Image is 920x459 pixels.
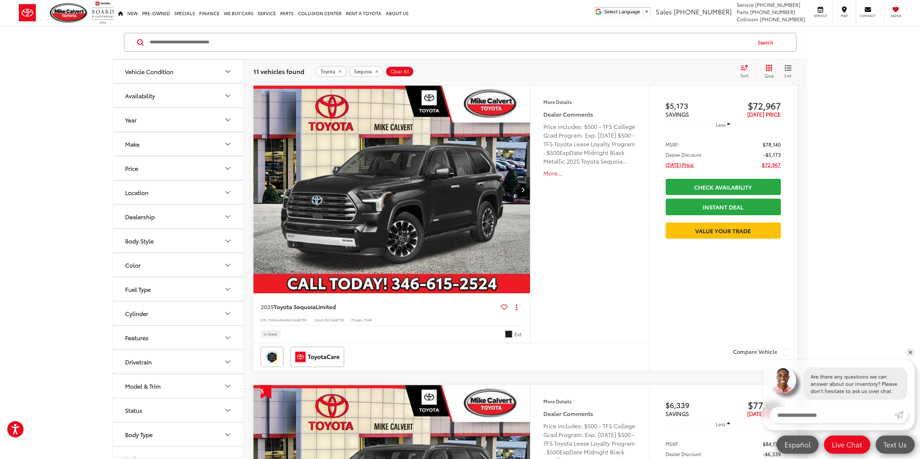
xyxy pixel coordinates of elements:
span: Model: [351,317,363,322]
button: Search [751,33,784,51]
img: 2025 Toyota Sequoia Limited [253,86,531,294]
div: Availability [223,91,232,100]
span: $6,339 [666,399,723,410]
div: Cylinder [125,310,148,317]
div: Year [223,116,232,124]
button: Body StyleBody Style [114,229,244,252]
span: -$5,173 [763,151,781,158]
button: Select sort value [737,64,756,79]
span: 7SVAAAAA6SX44B795 [268,317,307,322]
div: Location [125,189,149,196]
div: Body Style [223,237,232,245]
span: [PHONE_NUMBER] [674,7,732,16]
input: Enter your message [770,407,894,423]
button: DealershipDealership [114,205,244,228]
div: Model & Trim [125,382,161,389]
span: Dealer Discount [666,450,701,458]
span: $84,174 [763,440,781,447]
button: Fuel TypeFuel Type [114,277,244,301]
button: CylinderCylinder [114,302,244,325]
span: $78,140 [763,141,781,148]
button: Grid View [756,64,779,79]
img: Mike Calvert Toyota [50,3,88,23]
span: Dealer Discount [666,151,701,158]
a: Text Us [876,436,915,454]
button: remove Sequoia [349,66,383,77]
div: Vehicle Condition [125,68,174,75]
span: Toyota [321,69,335,74]
div: Vehicle Condition [223,67,232,76]
span: Español [781,440,814,449]
div: Year [125,116,137,123]
a: Select Language​ [604,9,649,14]
button: Body TypeBody Type [114,423,244,446]
div: Make [125,140,140,147]
div: Model & Trim [223,382,232,390]
form: Search by Make, Model, or Keyword [149,34,751,51]
span: MSRP: [666,440,680,447]
h5: Dealer Comments [543,409,636,418]
div: Price [223,164,232,173]
button: Clear All [385,66,414,77]
span: 7948 [363,317,372,322]
span: Map [836,13,852,18]
div: Cylinder [223,309,232,318]
span: [PHONE_NUMBER] [760,16,805,23]
img: ToyotaCare Mike Calvert Toyota Houston TX [292,348,343,365]
a: Check Availability [666,179,781,195]
span: Get Price Drop Alert [261,385,271,399]
span: [DATE] Price: [666,161,694,168]
span: Sort [740,72,748,78]
div: Dealership [223,212,232,221]
span: $72,967 [762,161,781,168]
div: Are there any questions we can answer about our inventory? Please don't hesitate to ask us over c... [803,367,907,400]
span: [DATE] PRICE [747,110,781,118]
a: Español [776,436,818,454]
div: Body Style [125,237,154,244]
button: PricePrice [114,156,244,180]
span: Less [716,121,726,128]
span: In Stock [264,332,277,336]
label: Compare Vehicle [733,348,790,356]
div: Features [223,333,232,342]
div: Price [125,165,138,172]
button: MakeMake [114,132,244,156]
span: $77,835 [723,399,781,410]
span: $72,967 [723,100,781,111]
h4: More Details [543,99,636,104]
div: Drivetrain [223,358,232,366]
span: [DATE] PRICE [747,410,781,417]
span: Text Us [880,440,910,449]
h5: Dealer Comments [543,110,636,118]
span: Limited [316,302,336,311]
div: Color [223,261,232,269]
h4: More Details [543,399,636,404]
img: Toyota Safety Sense Mike Calvert Toyota Houston TX [262,348,282,365]
div: Status [223,406,232,415]
button: More... [543,169,636,177]
div: Color [125,261,141,268]
button: ColorColor [114,253,244,277]
span: VIN: [261,317,268,322]
span: Parts [737,8,749,16]
span: Midnight Black Metallic [505,330,512,338]
span: Grid [765,73,774,79]
span: List [784,72,792,78]
button: Model & TrimModel & Trim [114,374,244,398]
div: Dealership [125,213,155,220]
span: [PHONE_NUMBER] [755,1,800,8]
div: 2025 Toyota Sequoia Limited 0 [253,86,531,293]
a: Value Your Trade [666,222,781,239]
span: Clear All [390,69,410,74]
span: SAVINGS [666,110,689,118]
button: StatusStatus [114,398,244,422]
span: Select Language [604,9,640,14]
span: MSRP: [666,141,680,148]
button: remove Toyota [316,66,347,77]
span: -$6,339 [763,450,781,458]
button: Less [712,118,734,131]
span: Collision [737,16,758,23]
span: Contact [860,13,876,18]
button: List View [779,64,797,79]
